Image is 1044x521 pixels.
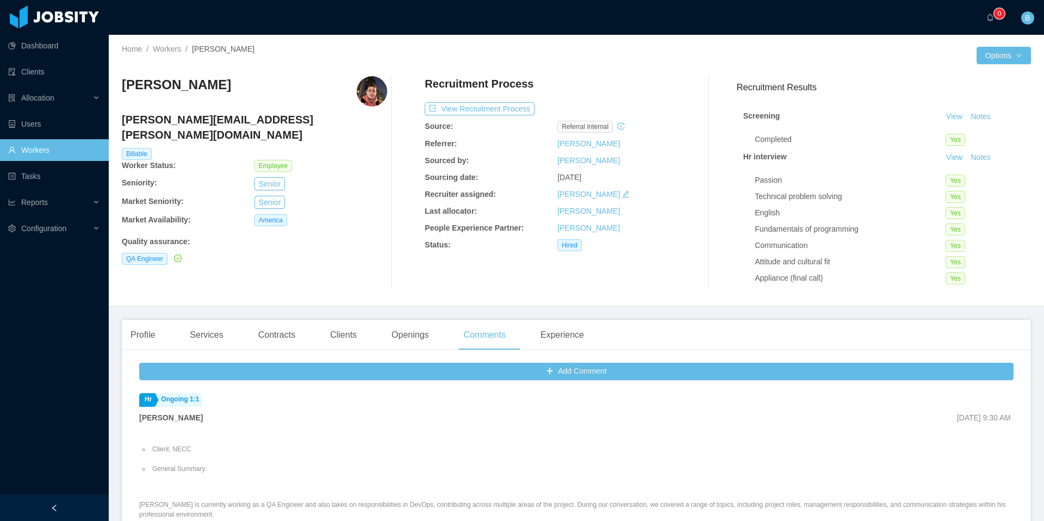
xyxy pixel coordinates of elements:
i: icon: edit [622,190,630,198]
i: icon: check-circle [174,255,182,262]
i: icon: bell [986,14,994,21]
span: QA Engineer [122,253,167,265]
span: Yes [946,175,965,187]
a: [PERSON_NAME] [557,156,620,165]
button: Senior [254,196,285,209]
b: Market Seniority: [122,197,184,206]
span: Yes [946,240,965,252]
div: Openings [383,320,438,350]
b: Seniority: [122,178,157,187]
b: Market Availability: [122,215,191,224]
a: icon: check-circle [172,254,182,263]
a: icon: userWorkers [8,139,100,161]
b: Recruiter assigned: [425,190,496,199]
b: Referrer: [425,139,457,148]
span: Yes [946,191,965,203]
a: View [942,112,966,121]
span: Allocation [21,94,54,102]
a: icon: profileTasks [8,165,100,187]
a: [PERSON_NAME] [557,190,620,199]
span: Referral internal [557,121,613,133]
div: Experience [532,320,593,350]
b: People Experience Partner: [425,224,524,232]
a: [PERSON_NAME] [557,139,620,148]
span: Yes [946,224,965,235]
b: Status: [425,240,450,249]
span: Reports [21,198,48,207]
div: Appliance (final call) [755,272,946,284]
span: B [1025,11,1030,24]
b: Sourced by: [425,156,469,165]
a: icon: auditClients [8,61,100,83]
i: icon: setting [8,225,16,232]
sup: 0 [994,8,1005,19]
button: Senior [254,177,285,190]
span: Configuration [21,224,66,233]
a: Home [122,45,142,53]
strong: Hr interview [743,152,787,161]
i: icon: history [617,122,625,130]
span: Yes [946,207,965,219]
a: View [942,153,966,162]
div: Fundamentals of programming [755,224,946,235]
a: icon: exportView Recruitment Process [425,104,535,113]
button: icon: exportView Recruitment Process [425,102,535,115]
span: Billable [122,148,152,160]
div: Passion [755,175,946,186]
span: / [185,45,188,53]
li: Client: NECC [150,444,1014,454]
button: Notes [966,110,995,123]
a: Workers [153,45,181,53]
div: Profile [122,320,164,350]
a: Ongoing 1:1 [156,393,202,407]
a: [PERSON_NAME] [557,207,620,215]
div: Services [181,320,232,350]
span: Yes [946,256,965,268]
button: Notes [966,151,995,164]
div: Attitude and cultural fit [755,256,946,268]
span: Yes [946,134,965,146]
span: Hired [557,239,582,251]
span: [DATE] 9:30 AM [957,413,1011,422]
b: Sourcing date: [425,173,478,182]
li: General Summary: [150,464,1014,474]
div: Completed [755,134,946,145]
h3: [PERSON_NAME] [122,76,231,94]
a: icon: robotUsers [8,113,100,135]
span: [DATE] [557,173,581,182]
span: [PERSON_NAME] [192,45,254,53]
span: Yes [946,272,965,284]
div: Comments [455,320,514,350]
h4: Recruitment Process [425,76,533,91]
strong: Screening [743,111,780,120]
span: America [254,214,287,226]
i: icon: line-chart [8,199,16,206]
div: Technical problem solving [755,191,946,202]
strong: [PERSON_NAME] [139,413,203,422]
h3: Recruitment Results [737,80,1031,94]
button: Optionsicon: down [977,47,1031,64]
div: English [755,207,946,219]
div: Clients [321,320,365,350]
a: [PERSON_NAME] [557,224,620,232]
a: Hr [139,393,154,407]
span: / [146,45,148,53]
span: Employee [254,160,292,172]
a: icon: pie-chartDashboard [8,35,100,57]
i: icon: solution [8,94,16,102]
b: Worker Status: [122,161,176,170]
p: [PERSON_NAME] is currently working as a QA Engineer and also takes on responsibilities in DevOps,... [139,500,1014,519]
button: icon: plusAdd Comment [139,363,1014,380]
div: Communication [755,240,946,251]
b: Quality assurance : [122,237,190,246]
b: Source: [425,122,453,131]
div: Contracts [250,320,304,350]
b: Last allocator: [425,207,477,215]
h4: [PERSON_NAME][EMAIL_ADDRESS][PERSON_NAME][DOMAIN_NAME] [122,112,387,142]
img: b7fa1f90-db54-11ea-b03b-6f65ce44f8e1_667383038dd0c-400w.png [357,76,387,107]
